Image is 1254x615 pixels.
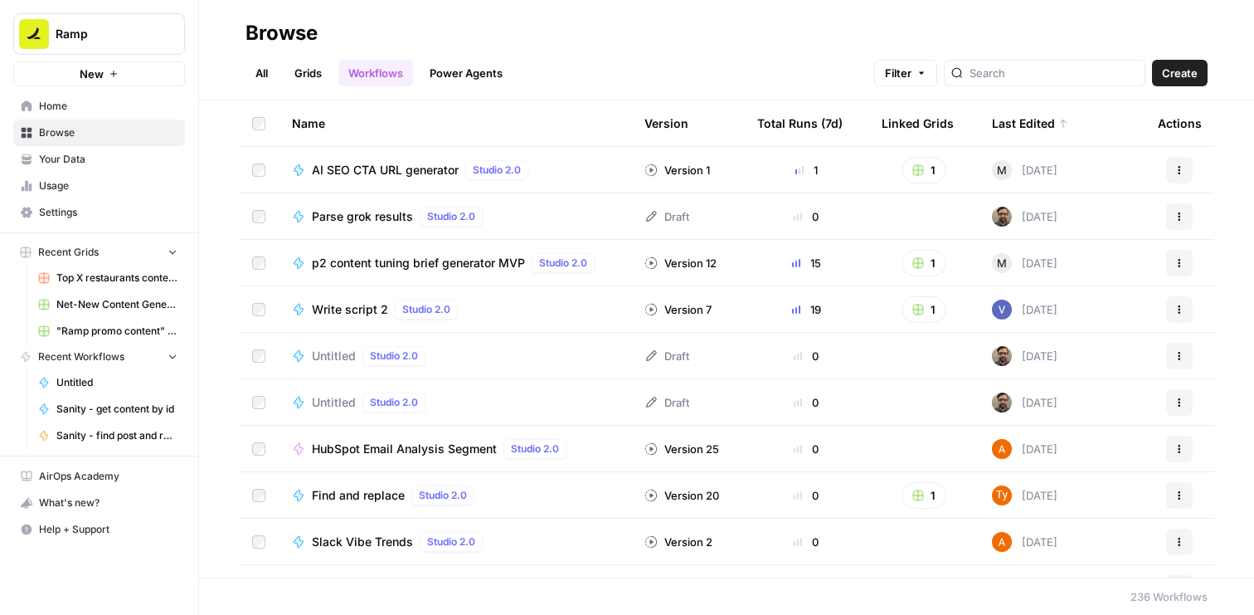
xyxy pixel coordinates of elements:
span: Studio 2.0 [427,209,475,224]
span: Studio 2.0 [473,163,521,178]
span: M [997,255,1007,271]
img: w3u4o0x674bbhdllp7qjejaf0yui [992,207,1012,227]
span: Create [1162,65,1198,81]
div: Draft [644,208,689,225]
span: p2 content tuning brief generator MVP [312,255,525,271]
a: Sanity - get content by id [31,396,185,422]
div: Linked Grids [882,100,954,146]
a: Slack Vibe TrendsStudio 2.0 [292,532,618,552]
div: 1 [757,162,855,178]
a: Sanity - find post and retrieve content block [31,422,185,449]
a: Settings [13,199,185,226]
span: Studio 2.0 [511,442,559,456]
span: Studio 2.0 [370,395,418,410]
button: 1 [902,250,946,276]
span: AI SEO CTA URL generator [312,162,459,178]
span: Your Data [39,152,177,167]
div: 19 [757,301,855,318]
button: Create [1152,60,1208,86]
span: Browse [39,125,177,140]
button: 1 [902,157,946,183]
span: Slack Vibe Trends [312,534,413,550]
div: Version 25 [644,441,719,457]
div: Version 12 [644,255,717,271]
span: Untitled [56,375,177,390]
span: Untitled [312,348,356,364]
a: UntitledStudio 2.0 [292,346,618,366]
img: w3u4o0x674bbhdllp7qjejaf0yui [992,393,1012,412]
a: Write script 2Studio 2.0 [292,300,618,320]
a: UntitledStudio 2.0 [292,393,618,412]
a: Net-New Content Generator - Grid Template [31,291,185,318]
a: Usage [13,173,185,199]
span: Sanity - get content by id [56,402,177,417]
div: [DATE] [992,253,1057,273]
div: Actions [1158,100,1202,146]
a: Parse grok resultsStudio 2.0 [292,207,618,227]
span: Studio 2.0 [539,256,587,271]
span: Ramp [56,26,156,42]
span: Help + Support [39,522,177,537]
span: Filter [885,65,911,81]
input: Search [970,65,1138,81]
div: Name [292,100,618,146]
a: Untitled [31,369,185,396]
button: What's new? [13,490,185,516]
img: w3u4o0x674bbhdllp7qjejaf0yui [992,346,1012,366]
img: szi60bu66hjqu9o5fojcby1muiuu [992,486,1012,505]
div: 0 [757,208,855,225]
div: 0 [757,487,855,504]
div: 15 [757,255,855,271]
div: 236 Workflows [1130,588,1208,605]
div: 0 [757,441,855,457]
span: Home [39,99,177,114]
span: M [997,162,1007,178]
div: [DATE] [992,207,1057,227]
a: HubSpot Email Analysis SegmentStudio 2.0 [292,439,618,459]
span: Write script 2 [312,301,388,318]
div: Version 1 [644,162,710,178]
span: AirOps Academy [39,469,177,484]
div: Version 20 [644,487,719,504]
span: Recent Workflows [38,349,124,364]
div: Draft [644,348,689,364]
img: 2tijbeq1l253n59yk5qyo2htxvbk [992,300,1012,320]
div: Draft [644,394,689,411]
div: [DATE] [992,439,1057,459]
img: i32oznjerd8hxcycc1k00ct90jt3 [992,532,1012,552]
span: Parse grok results [312,208,413,225]
div: 0 [757,534,855,550]
a: "Ramp promo content" generator -> Publish Sanity updates [31,318,185,344]
div: Last Edited [992,100,1068,146]
div: [DATE] [992,346,1057,366]
button: New [13,61,185,86]
span: HubSpot Email Analysis Segment [312,441,497,457]
a: All [245,60,278,86]
span: Studio 2.0 [427,534,475,549]
a: Grids [284,60,332,86]
a: Browse [13,120,185,146]
div: What's new? [14,491,184,515]
a: Power Agents [420,60,513,86]
div: [DATE] [992,300,1057,320]
a: Find and replaceStudio 2.0 [292,486,618,505]
a: Top X restaurants content generator [31,265,185,291]
div: [DATE] [992,486,1057,505]
button: 1 [902,296,946,323]
a: Your Data [13,146,185,173]
a: p2 content tuning brief generator MVPStudio 2.0 [292,253,618,273]
div: Version 2 [644,534,712,550]
span: New [80,66,104,82]
button: Recent Grids [13,240,185,265]
div: Browse [245,20,318,46]
span: Net-New Content Generator - Grid Template [56,297,177,312]
span: Find and replace [312,487,405,504]
div: [DATE] [992,532,1057,552]
button: Filter [874,60,937,86]
button: Workspace: Ramp [13,13,185,55]
span: Settings [39,205,177,220]
div: [DATE] [992,393,1057,412]
div: Total Runs (7d) [757,100,843,146]
div: 0 [757,394,855,411]
button: Help + Support [13,516,185,543]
